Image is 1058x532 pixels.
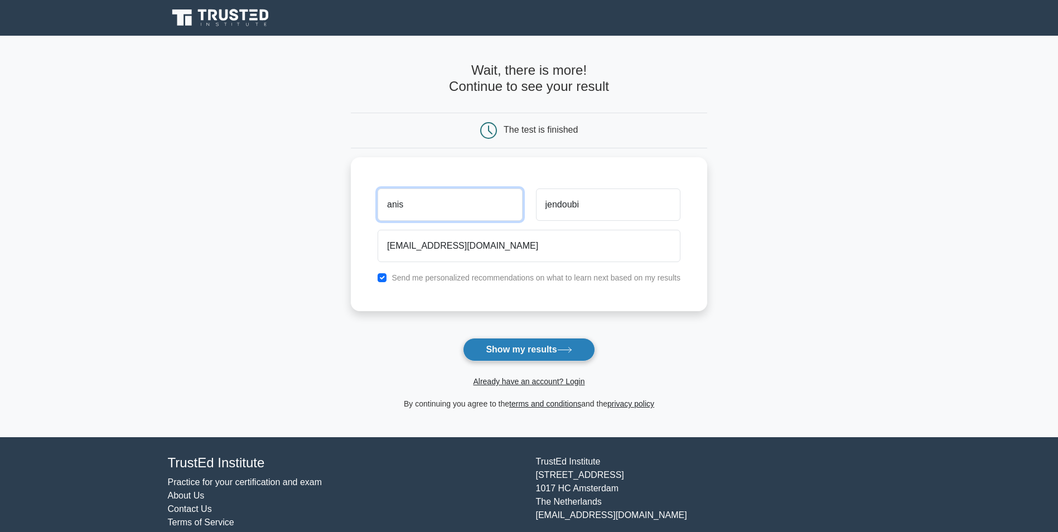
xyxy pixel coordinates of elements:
a: terms and conditions [509,399,581,408]
div: The test is finished [504,125,578,134]
input: First name [378,188,522,221]
a: Already have an account? Login [473,377,584,386]
input: Email [378,230,680,262]
a: About Us [168,491,205,500]
input: Last name [536,188,680,221]
div: By continuing you agree to the and the [344,397,714,410]
a: Terms of Service [168,518,234,527]
a: Contact Us [168,504,212,514]
button: Show my results [463,338,595,361]
h4: TrustEd Institute [168,455,523,471]
label: Send me personalized recommendations on what to learn next based on my results [392,273,680,282]
h4: Wait, there is more! Continue to see your result [351,62,707,95]
a: privacy policy [607,399,654,408]
a: Practice for your certification and exam [168,477,322,487]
